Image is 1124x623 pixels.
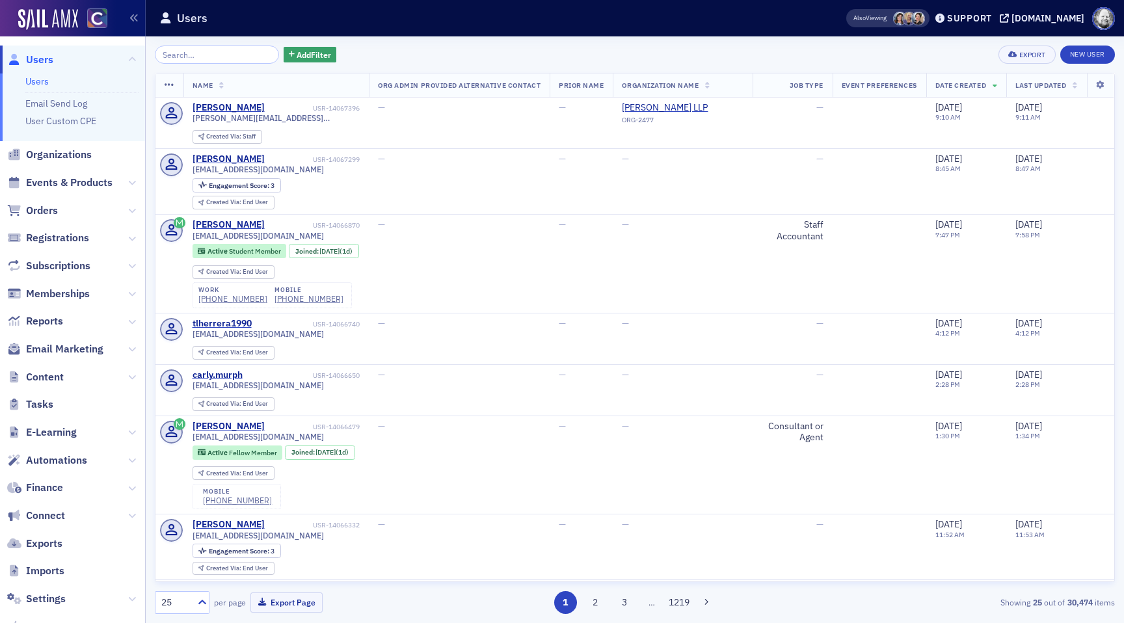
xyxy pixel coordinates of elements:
[26,231,89,245] span: Registrations
[622,102,740,114] a: [PERSON_NAME] LLP
[559,317,566,329] span: —
[291,448,316,457] span: Joined :
[559,153,566,165] span: —
[935,81,986,90] span: Date Created
[26,453,87,468] span: Automations
[206,470,268,477] div: End User
[206,267,243,276] span: Created Via :
[26,287,90,301] span: Memberships
[319,246,340,256] span: [DATE]
[378,81,541,90] span: Org Admin Provided Alternative Contact
[193,81,213,90] span: Name
[267,521,360,529] div: USR-14066332
[378,518,385,530] span: —
[1015,431,1040,440] time: 1:34 PM
[7,453,87,468] a: Automations
[7,204,58,218] a: Orders
[378,369,385,380] span: —
[206,565,268,572] div: End User
[206,349,268,356] div: End User
[78,8,107,31] a: View Homepage
[161,596,190,609] div: 25
[25,98,87,109] a: Email Send Log
[193,346,274,360] div: Created Via: End User
[7,176,113,190] a: Events & Products
[193,544,281,558] div: Engagement Score: 3
[935,113,961,122] time: 9:10 AM
[193,165,324,174] span: [EMAIL_ADDRESS][DOMAIN_NAME]
[177,10,207,26] h1: Users
[935,328,960,338] time: 4:12 PM
[206,132,243,140] span: Created Via :
[193,421,265,432] a: [PERSON_NAME]
[193,466,274,480] div: Created Via: End User
[7,592,66,606] a: Settings
[203,488,272,496] div: mobile
[214,596,246,608] label: per page
[554,591,577,614] button: 1
[193,432,324,442] span: [EMAIL_ADDRESS][DOMAIN_NAME]
[1000,14,1089,23] button: [DOMAIN_NAME]
[559,219,566,230] span: —
[284,47,337,63] button: AddFilter
[622,81,699,90] span: Organization Name
[622,420,629,432] span: —
[193,265,274,279] div: Created Via: End User
[26,53,53,67] span: Users
[816,369,823,380] span: —
[26,370,64,384] span: Content
[193,153,265,165] a: [PERSON_NAME]
[668,591,691,614] button: 1219
[1015,420,1042,432] span: [DATE]
[559,101,566,113] span: —
[193,102,265,114] a: [PERSON_NAME]
[935,530,965,539] time: 11:52 AM
[267,221,360,230] div: USR-14066870
[559,518,566,530] span: —
[193,531,324,540] span: [EMAIL_ADDRESS][DOMAIN_NAME]
[1015,219,1042,230] span: [DATE]
[853,14,887,23] span: Viewing
[198,247,280,256] a: Active Student Member
[1015,328,1040,338] time: 4:12 PM
[206,469,243,477] span: Created Via :
[935,317,962,329] span: [DATE]
[87,8,107,29] img: SailAMX
[1019,51,1046,59] div: Export
[7,397,53,412] a: Tasks
[206,133,256,140] div: Staff
[25,75,49,87] a: Users
[559,420,566,432] span: —
[193,178,281,192] div: Engagement Score: 3
[7,231,89,245] a: Registrations
[206,199,268,206] div: End User
[206,269,268,276] div: End User
[209,182,274,189] div: 3
[7,509,65,523] a: Connect
[193,219,265,231] a: [PERSON_NAME]
[935,219,962,230] span: [DATE]
[193,329,324,339] span: [EMAIL_ADDRESS][DOMAIN_NAME]
[229,448,277,457] span: Fellow Member
[206,198,243,206] span: Created Via :
[7,564,64,578] a: Imports
[1015,518,1042,530] span: [DATE]
[935,101,962,113] span: [DATE]
[193,519,265,531] div: [PERSON_NAME]
[207,448,229,457] span: Active
[245,371,360,380] div: USR-14066650
[295,247,320,256] span: Joined :
[7,425,77,440] a: E-Learning
[26,204,58,218] span: Orders
[935,518,962,530] span: [DATE]
[26,592,66,606] span: Settings
[7,287,90,301] a: Memberships
[26,425,77,440] span: E-Learning
[622,317,629,329] span: —
[193,196,274,209] div: Created Via: End User
[250,592,323,613] button: Export Page
[209,546,271,555] span: Engagement Score :
[289,244,359,258] div: Joined: 2025-10-06 00:00:00
[378,420,385,432] span: —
